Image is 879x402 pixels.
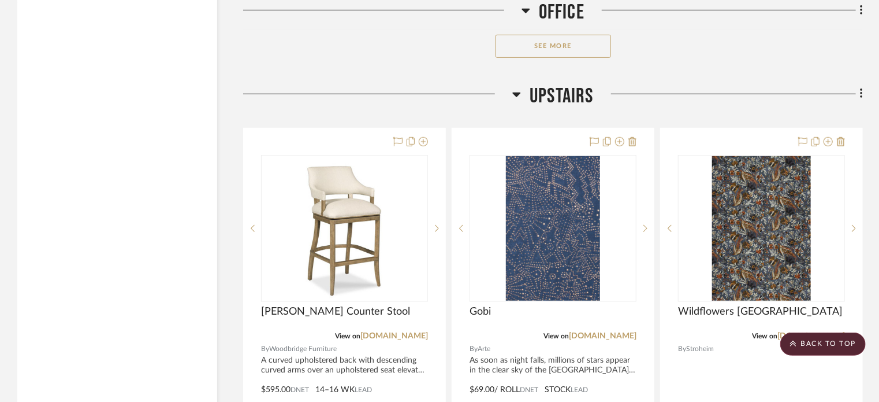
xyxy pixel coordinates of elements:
[269,344,337,355] span: Woodbridge Furniture
[530,84,594,109] span: Upstairs
[261,305,410,318] span: [PERSON_NAME] Counter Stool
[470,305,491,318] span: Gobi
[506,156,601,301] img: Gobi
[273,156,417,301] img: Timothy Counter Stool
[780,333,866,356] scroll-to-top-button: BACK TO TOP
[777,332,845,340] a: [DOMAIN_NAME]
[335,333,360,340] span: View on
[686,344,714,355] span: Stroheim
[470,156,636,301] div: 0
[478,344,490,355] span: Arte
[360,332,428,340] a: [DOMAIN_NAME]
[752,333,777,340] span: View on
[261,344,269,355] span: By
[712,156,811,301] img: Wildflowers Blue Ridge
[543,333,569,340] span: View on
[470,344,478,355] span: By
[569,332,636,340] a: [DOMAIN_NAME]
[678,305,843,318] span: Wildflowers [GEOGRAPHIC_DATA]
[678,344,686,355] span: By
[496,35,611,58] button: See More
